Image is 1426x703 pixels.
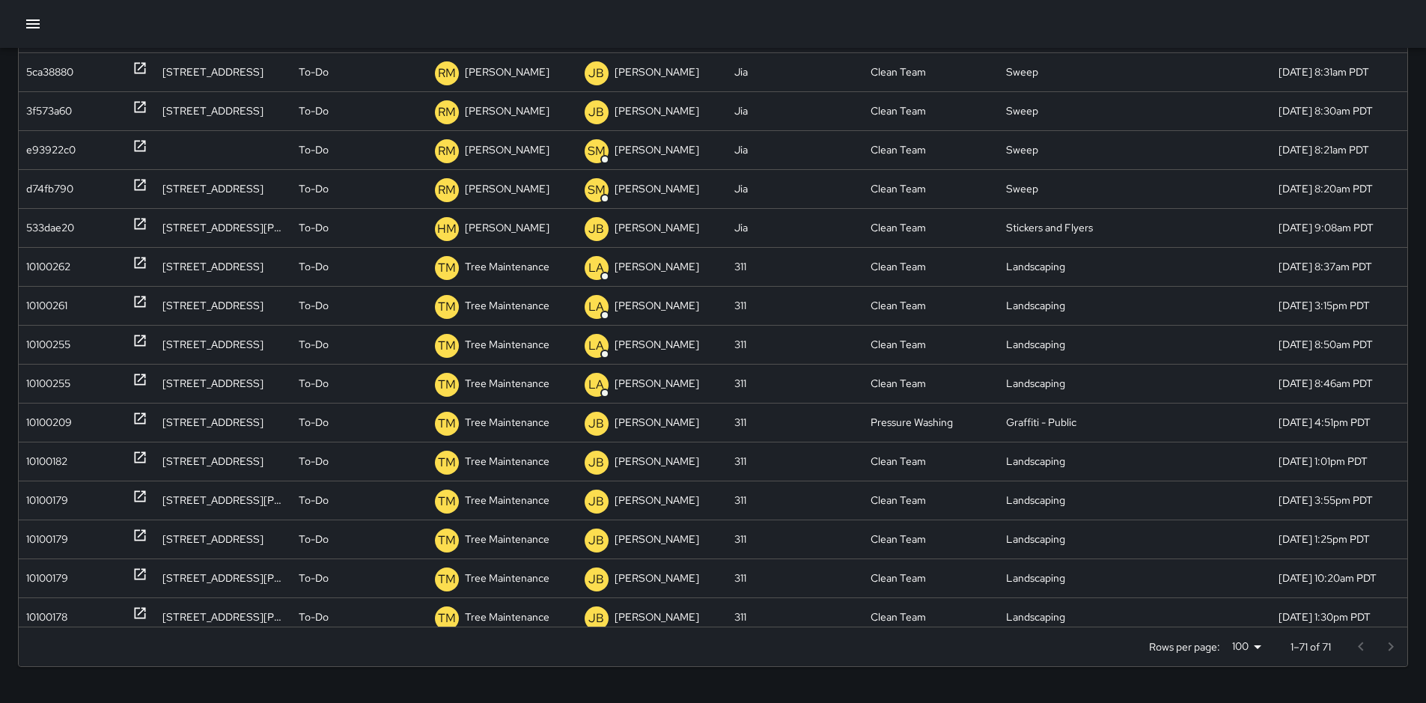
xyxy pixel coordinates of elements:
[26,53,73,91] div: 5ca38880
[999,169,1135,208] div: Sweep
[615,287,699,325] p: [PERSON_NAME]
[465,92,549,130] p: [PERSON_NAME]
[465,170,549,208] p: [PERSON_NAME]
[438,337,456,355] p: TM
[863,520,999,559] div: Clean Team
[999,559,1135,597] div: Landscaping
[1271,559,1407,597] div: 4/19/2025, 10:20am PDT
[588,181,606,199] p: SM
[299,598,329,636] p: To-Do
[615,209,699,247] p: [PERSON_NAME]
[999,403,1135,442] div: Graffiti - Public
[1271,52,1407,91] div: 9/29/2025, 8:31am PDT
[727,130,863,169] div: Jia
[999,52,1135,91] div: Sweep
[465,248,549,286] p: Tree Maintenance
[437,220,457,238] p: HM
[155,442,291,481] div: 20 12th Street
[438,532,456,550] p: TM
[727,325,863,364] div: 311
[299,442,329,481] p: To-Do
[299,209,329,247] p: To-Do
[1271,247,1407,286] div: 9/16/2025, 8:37am PDT
[615,131,699,169] p: [PERSON_NAME]
[615,92,699,130] p: [PERSON_NAME]
[299,53,329,91] p: To-Do
[299,131,329,169] p: To-Do
[727,169,863,208] div: Jia
[26,209,74,247] div: 533dae20
[999,364,1135,403] div: Landscaping
[299,92,329,130] p: To-Do
[588,454,604,472] p: JB
[26,170,73,208] div: d74fb790
[299,170,329,208] p: To-Do
[1149,639,1220,654] p: Rows per page:
[155,325,291,364] div: 38 Rose Street
[615,481,699,520] p: [PERSON_NAME]
[465,326,549,364] p: Tree Maintenance
[155,52,291,91] div: 39 Fell Street
[863,130,999,169] div: Clean Team
[438,298,456,316] p: TM
[615,520,699,559] p: [PERSON_NAME]
[299,481,329,520] p: To-Do
[727,286,863,325] div: 311
[615,248,699,286] p: [PERSON_NAME]
[727,481,863,520] div: 311
[727,442,863,481] div: 311
[727,597,863,636] div: 311
[26,442,67,481] div: 10100182
[863,208,999,247] div: Clean Team
[727,208,863,247] div: Jia
[299,326,329,364] p: To-Do
[438,609,456,627] p: TM
[588,298,604,316] p: LA
[155,520,291,559] div: 1515 Market Street
[26,598,67,636] div: 10100178
[588,337,604,355] p: LA
[465,481,549,520] p: Tree Maintenance
[438,181,456,199] p: RM
[588,259,604,277] p: LA
[588,376,604,394] p: LA
[438,454,456,472] p: TM
[863,169,999,208] div: Clean Team
[588,609,604,627] p: JB
[155,481,291,520] div: 135 Van Ness Avenue
[438,142,456,160] p: RM
[299,248,329,286] p: To-Do
[1226,636,1267,657] div: 100
[465,404,549,442] p: Tree Maintenance
[155,91,291,130] div: 19 Fell Street
[863,364,999,403] div: Clean Team
[999,597,1135,636] div: Landscaping
[863,247,999,286] div: Clean Team
[615,53,699,91] p: [PERSON_NAME]
[438,64,456,82] p: RM
[299,404,329,442] p: To-Do
[727,52,863,91] div: Jia
[1271,130,1407,169] div: 9/29/2025, 8:21am PDT
[863,52,999,91] div: Clean Team
[465,520,549,559] p: Tree Maintenance
[727,364,863,403] div: 311
[299,520,329,559] p: To-Do
[155,403,291,442] div: 66 Grove Street
[863,91,999,130] div: Clean Team
[999,208,1135,247] div: Stickers and Flyers
[999,130,1135,169] div: Sweep
[999,91,1135,130] div: Sweep
[588,415,604,433] p: JB
[727,559,863,597] div: 311
[26,404,72,442] div: 10100209
[1271,442,1407,481] div: 4/25/2025, 1:01pm PDT
[1271,91,1407,130] div: 9/29/2025, 8:30am PDT
[438,570,456,588] p: TM
[438,259,456,277] p: TM
[155,247,291,286] div: 18 10th Street
[155,364,291,403] div: 1670 Market Street
[26,92,72,130] div: 3f573a60
[155,597,291,636] div: 501 Van Ness Avenue
[615,170,699,208] p: [PERSON_NAME]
